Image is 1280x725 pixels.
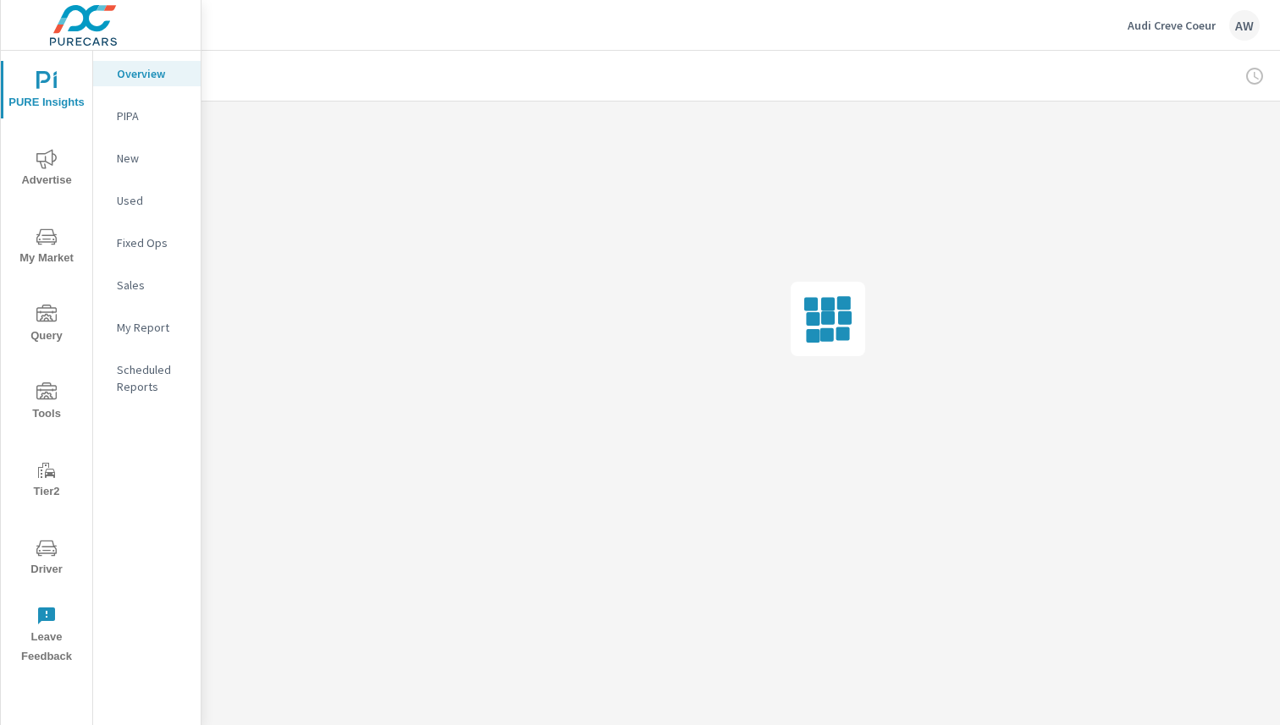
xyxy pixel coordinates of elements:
div: Fixed Ops [93,230,201,255]
span: Advertise [6,149,87,190]
div: Used [93,188,201,213]
div: Scheduled Reports [93,357,201,399]
span: Leave Feedback [6,606,87,667]
span: Tools [6,382,87,424]
p: Sales [117,277,187,294]
p: My Report [117,319,187,336]
div: Overview [93,61,201,86]
p: Scheduled Reports [117,361,187,395]
div: AW [1229,10,1260,41]
span: My Market [6,227,87,268]
span: PURE Insights [6,71,87,113]
p: PIPA [117,107,187,124]
div: PIPA [93,103,201,129]
div: Sales [93,272,201,298]
div: New [93,146,201,171]
span: Query [6,305,87,346]
p: Audi Creve Coeur [1128,18,1216,33]
span: Tier2 [6,460,87,502]
p: New [117,150,187,167]
div: nav menu [1,51,92,673]
p: Fixed Ops [117,234,187,251]
div: My Report [93,315,201,340]
p: Used [117,192,187,209]
span: Driver [6,538,87,579]
p: Overview [117,65,187,82]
